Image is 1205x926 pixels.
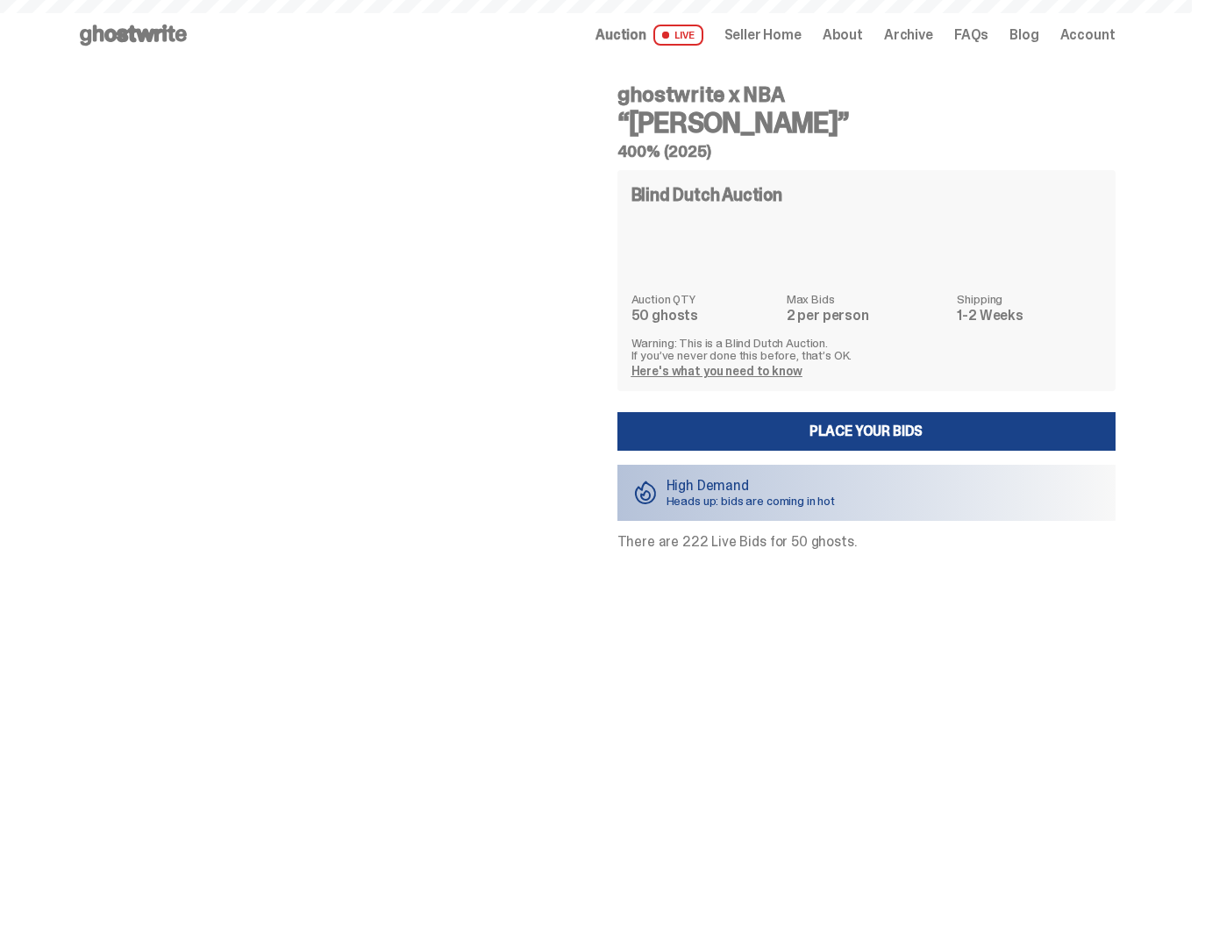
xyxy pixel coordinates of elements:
dd: 1-2 Weeks [957,309,1101,323]
dt: Max Bids [787,293,947,305]
a: Auction LIVE [595,25,702,46]
p: High Demand [667,479,836,493]
h3: “[PERSON_NAME]” [617,109,1116,137]
a: Blog [1009,28,1038,42]
h4: Blind Dutch Auction [631,186,782,203]
p: Heads up: bids are coming in hot [667,495,836,507]
dd: 2 per person [787,309,947,323]
a: Seller Home [724,28,802,42]
h5: 400% (2025) [617,144,1116,160]
a: Here's what you need to know [631,363,802,379]
dt: Shipping [957,293,1101,305]
p: Warning: This is a Blind Dutch Auction. If you’ve never done this before, that’s OK. [631,337,1102,361]
h4: ghostwrite x NBA [617,84,1116,105]
dt: Auction QTY [631,293,776,305]
a: About [823,28,863,42]
a: Place your Bids [617,412,1116,451]
dd: 50 ghosts [631,309,776,323]
a: FAQs [954,28,988,42]
span: Auction [595,28,646,42]
a: Account [1060,28,1116,42]
p: There are 222 Live Bids for 50 ghosts. [617,535,1116,549]
span: LIVE [653,25,703,46]
a: Archive [884,28,933,42]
